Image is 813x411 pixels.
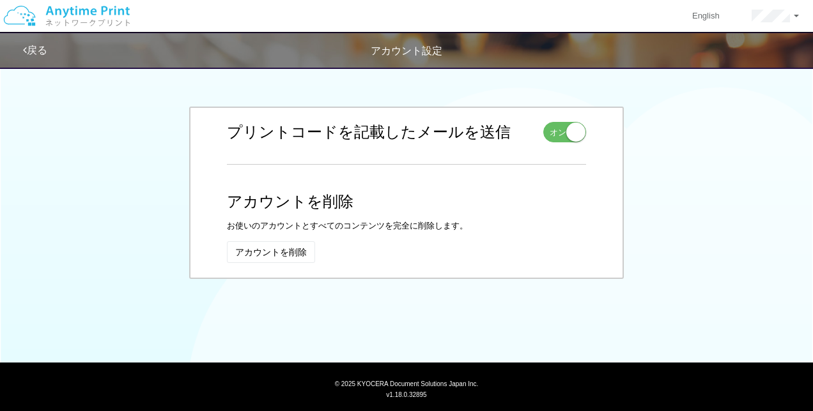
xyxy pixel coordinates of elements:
button: アカウントを削除 [227,241,315,263]
span: v1.18.0.32895 [386,391,426,398]
p: お使いのアカウントとすべてのコンテンツを完全に削除します。 [227,220,586,232]
span: © 2025 KYOCERA Document Solutions Japan Inc. [335,379,479,387]
a: 戻る [23,45,47,56]
span: オン [550,127,567,139]
h2: アカウントを削除 [227,193,586,210]
h2: プリントコードを記載したメールを送信 [227,124,511,140]
span: アカウント設定 [371,45,442,56]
